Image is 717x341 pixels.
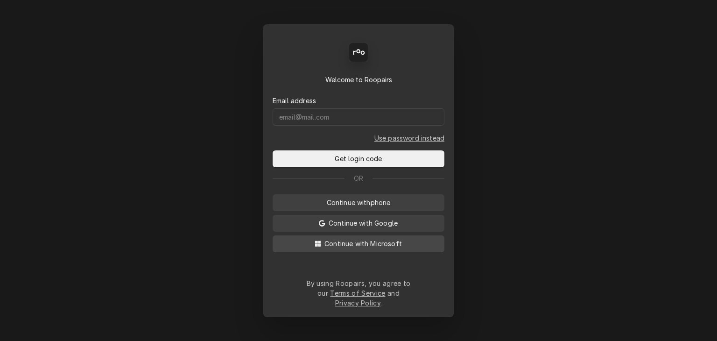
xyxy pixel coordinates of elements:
[273,150,444,167] button: Get login code
[335,299,380,307] a: Privacy Policy
[374,133,444,143] a: Go to Email and password form
[273,235,444,252] button: Continue with Microsoft
[325,198,393,207] span: Continue with phone
[273,108,444,126] input: email@mail.com
[273,75,444,85] div: Welcome to Roopairs
[273,194,444,211] button: Continue withphone
[327,218,400,228] span: Continue with Google
[273,173,444,183] div: Or
[273,215,444,232] button: Continue with Google
[330,289,385,297] a: Terms of Service
[273,96,316,106] label: Email address
[306,278,411,308] div: By using Roopairs, you agree to our and .
[323,239,404,249] span: Continue with Microsoft
[333,154,384,163] span: Get login code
